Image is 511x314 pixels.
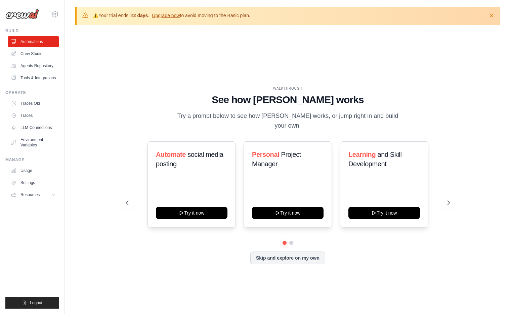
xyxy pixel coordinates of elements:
[252,151,279,158] span: Personal
[8,189,59,200] button: Resources
[156,151,186,158] span: Automate
[5,90,59,95] div: Operate
[348,207,420,219] button: Try it now
[152,13,180,18] a: Upgrade now
[252,207,324,219] button: Try it now
[8,60,59,71] a: Agents Repository
[348,151,401,168] span: and Skill Development
[8,122,59,133] a: LLM Connections
[8,134,59,150] a: Environment Variables
[133,13,148,18] strong: 2 days
[126,86,450,91] div: WALKTHROUGH
[8,48,59,59] a: Crew Studio
[8,98,59,109] a: Traces Old
[5,28,59,34] div: Build
[8,36,59,47] a: Automations
[30,300,42,306] span: Logout
[250,252,325,264] button: Skip and explore on my own
[93,13,98,18] strong: ⚠️
[5,157,59,163] div: Manage
[5,9,39,19] img: Logo
[156,207,227,219] button: Try it now
[5,297,59,309] button: Logout
[8,110,59,121] a: Traces
[93,12,250,19] p: Your trial ends in . to avoid moving to the Basic plan.
[175,111,401,131] p: Try a prompt below to see how [PERSON_NAME] works, or jump right in and build your own.
[126,94,450,106] h1: See how [PERSON_NAME] works
[8,73,59,83] a: Tools & Integrations
[8,165,59,176] a: Usage
[348,151,376,158] span: Learning
[156,151,223,168] span: social media posting
[8,177,59,188] a: Settings
[20,192,40,197] span: Resources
